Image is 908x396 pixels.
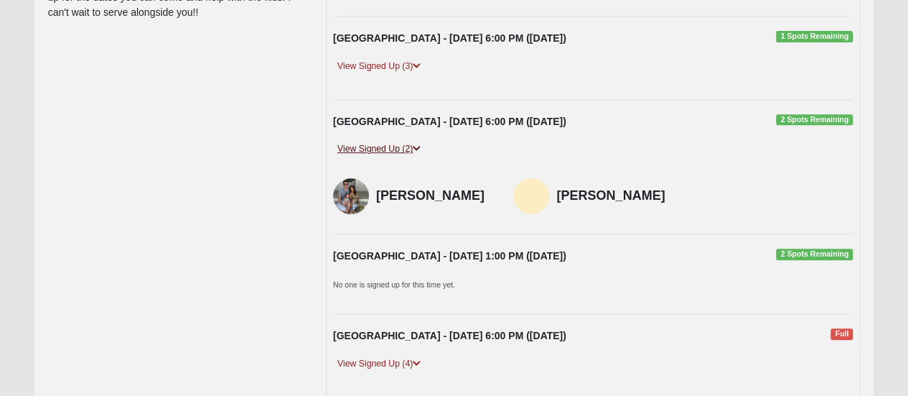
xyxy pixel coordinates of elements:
a: View Signed Up (3) [333,59,425,74]
a: View Signed Up (2) [333,142,425,157]
strong: [GEOGRAPHIC_DATA] - [DATE] 1:00 PM ([DATE]) [333,250,566,262]
img: Brianna Hicks [513,178,549,214]
strong: [GEOGRAPHIC_DATA] - [DATE] 6:00 PM ([DATE]) [333,330,566,341]
span: 2 Spots Remaining [776,114,853,126]
strong: [GEOGRAPHIC_DATA] - [DATE] 6:00 PM ([DATE]) [333,32,566,44]
h4: [PERSON_NAME] [376,188,492,204]
strong: [GEOGRAPHIC_DATA] - [DATE] 6:00 PM ([DATE]) [333,116,566,127]
small: No one is signed up for this time yet. [333,280,455,289]
span: 1 Spots Remaining [776,31,853,42]
img: Madison Edwards [333,178,369,214]
span: Full [830,328,853,340]
a: View Signed Up (4) [333,356,425,372]
h4: [PERSON_NAME] [556,188,673,204]
span: 2 Spots Remaining [776,249,853,260]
